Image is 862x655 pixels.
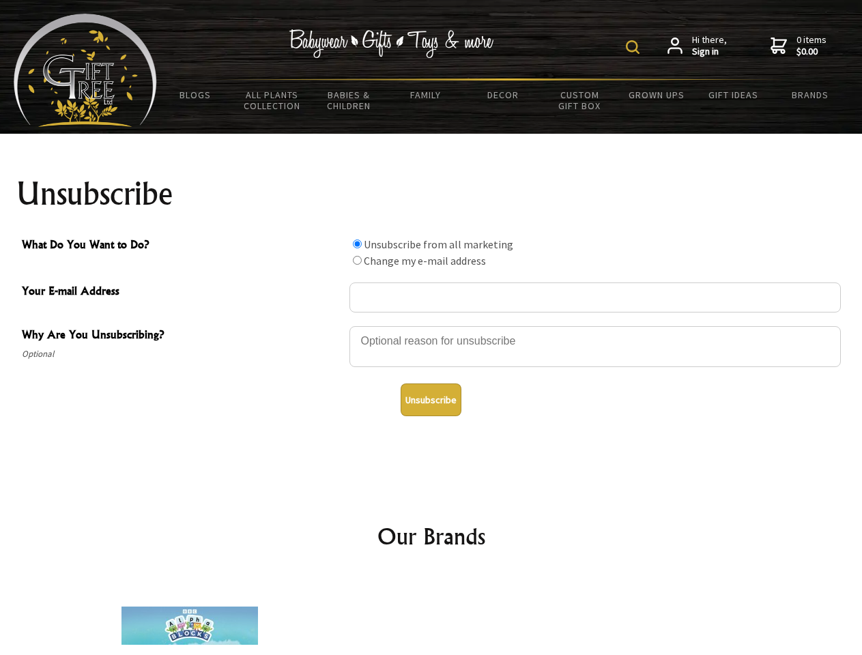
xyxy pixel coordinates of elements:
[353,256,362,265] input: What Do You Want to Do?
[22,282,343,302] span: Your E-mail Address
[234,81,311,120] a: All Plants Collection
[22,346,343,362] span: Optional
[772,81,849,109] a: Brands
[618,81,695,109] a: Grown Ups
[464,81,541,109] a: Decor
[349,326,841,367] textarea: Why Are You Unsubscribing?
[22,326,343,346] span: Why Are You Unsubscribing?
[692,34,727,58] span: Hi there,
[22,236,343,256] span: What Do You Want to Do?
[311,81,388,120] a: Babies & Children
[541,81,618,120] a: Custom Gift Box
[27,520,835,553] h2: Our Brands
[796,46,827,58] strong: $0.00
[364,237,513,251] label: Unsubscribe from all marketing
[796,33,827,58] span: 0 items
[16,177,846,210] h1: Unsubscribe
[289,29,494,58] img: Babywear - Gifts - Toys & more
[692,46,727,58] strong: Sign in
[667,34,727,58] a: Hi there,Sign in
[388,81,465,109] a: Family
[401,383,461,416] button: Unsubscribe
[349,282,841,312] input: Your E-mail Address
[626,40,640,54] img: product search
[14,14,157,127] img: Babyware - Gifts - Toys and more...
[364,254,486,267] label: Change my e-mail address
[157,81,234,109] a: BLOGS
[695,81,772,109] a: Gift Ideas
[353,239,362,248] input: What Do You Want to Do?
[771,34,827,58] a: 0 items$0.00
